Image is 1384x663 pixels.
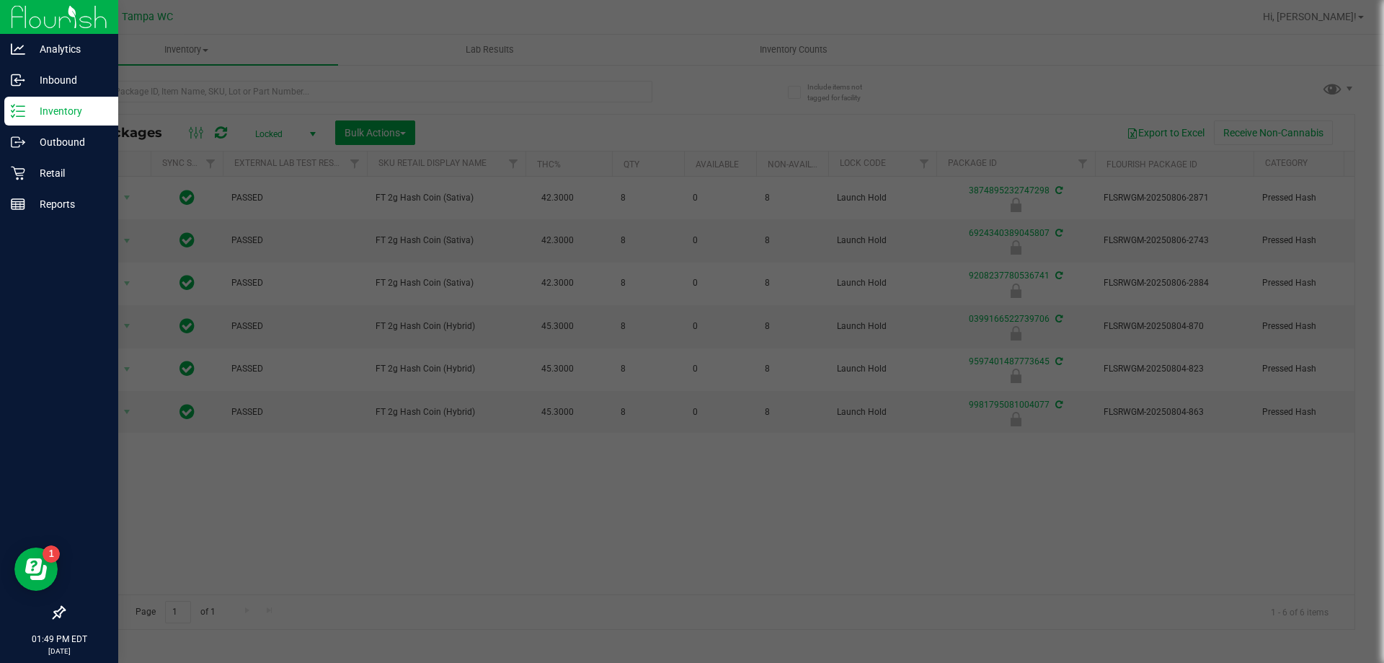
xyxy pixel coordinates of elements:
inline-svg: Inventory [11,104,25,118]
iframe: Resource center [14,548,58,591]
p: Analytics [25,40,112,58]
p: Inventory [25,102,112,120]
p: Inbound [25,71,112,89]
p: Retail [25,164,112,182]
p: Outbound [25,133,112,151]
inline-svg: Inbound [11,73,25,87]
iframe: Resource center unread badge [43,545,60,563]
inline-svg: Retail [11,166,25,180]
p: 01:49 PM EDT [6,633,112,646]
p: Reports [25,196,112,213]
inline-svg: Analytics [11,42,25,56]
p: [DATE] [6,646,112,657]
inline-svg: Reports [11,197,25,211]
inline-svg: Outbound [11,135,25,149]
